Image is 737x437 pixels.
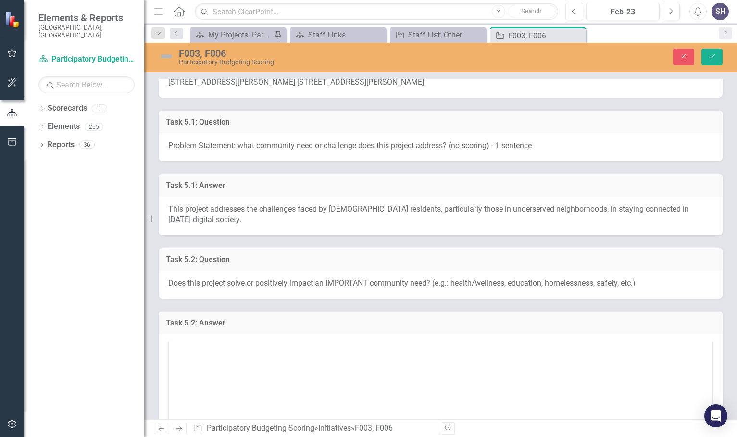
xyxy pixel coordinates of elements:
[48,121,80,132] a: Elements
[586,3,660,20] button: Feb-23
[92,104,107,112] div: 1
[179,48,471,59] div: F003, F006
[192,29,272,41] a: My Projects: Parks & Recreation
[166,118,715,126] h3: Task 5.1: Question
[168,204,689,225] span: This project addresses the challenges faced by [DEMOGRAPHIC_DATA] residents, particularly those i...
[193,423,433,434] div: » »
[508,30,584,42] div: F003, F006
[85,123,103,131] div: 265
[168,278,636,287] span: Does this project solve or positively impact an IMPORTANT community need? (e.g.: health/wellness,...
[38,76,135,93] input: Search Below...
[79,141,95,149] div: 36
[48,103,87,114] a: Scorecards
[207,424,314,433] a: Participatory Budgeting Scoring
[168,141,532,150] span: Problem Statement: what community need or challenge does this project address? (no scoring) - 1 s...
[5,11,22,28] img: ClearPoint Strategy
[38,24,135,39] small: [GEOGRAPHIC_DATA], [GEOGRAPHIC_DATA]
[179,59,471,66] div: Participatory Budgeting Scoring
[195,3,558,20] input: Search ClearPoint...
[392,29,484,41] a: Staff List: Other
[48,139,75,150] a: Reports
[521,7,542,15] span: Search
[168,77,424,87] span: [STREET_ADDRESS][PERSON_NAME] [STREET_ADDRESS][PERSON_NAME]
[704,404,727,427] div: Open Intercom Messenger
[208,29,272,41] div: My Projects: Parks & Recreation
[166,319,715,327] h3: Task 5.2: Answer
[166,181,715,190] h3: Task 5.1: Answer
[308,29,384,41] div: Staff Links
[318,424,351,433] a: Initiatives
[712,3,729,20] button: SH
[508,5,556,18] button: Search
[292,29,384,41] a: Staff Links
[38,54,135,65] a: Participatory Budgeting Scoring
[589,6,656,18] div: Feb-23
[38,12,135,24] span: Elements & Reports
[166,255,715,264] h3: Task 5.2: Question
[159,49,174,64] img: Not Defined
[355,424,393,433] div: F003, F006
[408,29,484,41] div: Staff List: Other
